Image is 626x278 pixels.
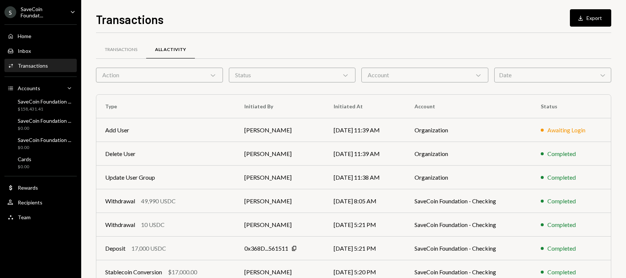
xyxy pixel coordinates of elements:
[96,40,146,59] a: Transactions
[229,68,356,82] div: Status
[547,244,576,253] div: Completed
[325,213,406,237] td: [DATE] 5:21 PM
[168,268,197,277] div: $17,000.00
[18,48,31,54] div: Inbox
[105,197,135,206] div: Withdrawal
[325,142,406,166] td: [DATE] 11:39 AM
[96,68,223,82] div: Action
[325,118,406,142] td: [DATE] 11:39 AM
[18,145,71,151] div: $0.00
[105,47,137,53] div: Transactions
[18,184,38,191] div: Rewards
[532,95,611,118] th: Status
[235,189,325,213] td: [PERSON_NAME]
[325,189,406,213] td: [DATE] 8:05 AM
[18,214,31,220] div: Team
[105,244,125,253] div: Deposit
[4,154,77,172] a: Cards$0.00
[235,95,325,118] th: Initiated By
[18,125,71,132] div: $0.00
[4,81,77,95] a: Accounts
[547,149,576,158] div: Completed
[235,142,325,166] td: [PERSON_NAME]
[141,220,165,229] div: 10 USDC
[547,197,576,206] div: Completed
[547,220,576,229] div: Completed
[18,98,71,105] div: SaveCoin Foundation ...
[18,62,48,69] div: Transactions
[406,189,532,213] td: SaveCoin Foundation - Checking
[21,6,64,18] div: SaveCoin Foundat...
[325,95,406,118] th: Initiated At
[96,166,235,189] td: Update User Group
[96,118,235,142] td: Add User
[547,126,585,135] div: Awaiting Login
[244,244,288,253] div: 0x368D...561511
[18,106,71,112] div: $158,431.41
[146,40,195,59] a: All Activity
[4,181,77,194] a: Rewards
[18,156,31,162] div: Cards
[18,137,71,143] div: SaveCoin Foundation ...
[18,85,40,91] div: Accounts
[406,237,532,260] td: SaveCoin Foundation - Checking
[96,12,164,27] h1: Transactions
[96,95,235,118] th: Type
[141,197,176,206] div: 49,990 USDC
[406,118,532,142] td: Organization
[18,118,71,124] div: SaveCoin Foundation ...
[235,213,325,237] td: [PERSON_NAME]
[4,44,77,57] a: Inbox
[406,142,532,166] td: Organization
[406,213,532,237] td: SaveCoin Foundation - Checking
[105,268,162,277] div: Stablecoin Conversion
[547,268,576,277] div: Completed
[235,166,325,189] td: [PERSON_NAME]
[96,142,235,166] td: Delete User
[131,244,166,253] div: 17,000 USDC
[18,164,31,170] div: $0.00
[4,96,77,114] a: SaveCoin Foundation ...$158,431.41
[406,166,532,189] td: Organization
[4,6,16,18] div: S
[235,118,325,142] td: [PERSON_NAME]
[4,135,77,152] a: SaveCoin Foundation ...$0.00
[494,68,611,82] div: Date
[4,29,77,43] a: Home
[325,166,406,189] td: [DATE] 11:38 AM
[4,196,77,209] a: Recipients
[570,9,611,27] button: Export
[406,95,532,118] th: Account
[361,68,488,82] div: Account
[18,199,42,206] div: Recipients
[4,210,77,224] a: Team
[105,220,135,229] div: Withdrawal
[547,173,576,182] div: Completed
[18,33,31,39] div: Home
[4,115,77,133] a: SaveCoin Foundation ...$0.00
[4,59,77,72] a: Transactions
[155,47,186,53] div: All Activity
[325,237,406,260] td: [DATE] 5:21 PM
